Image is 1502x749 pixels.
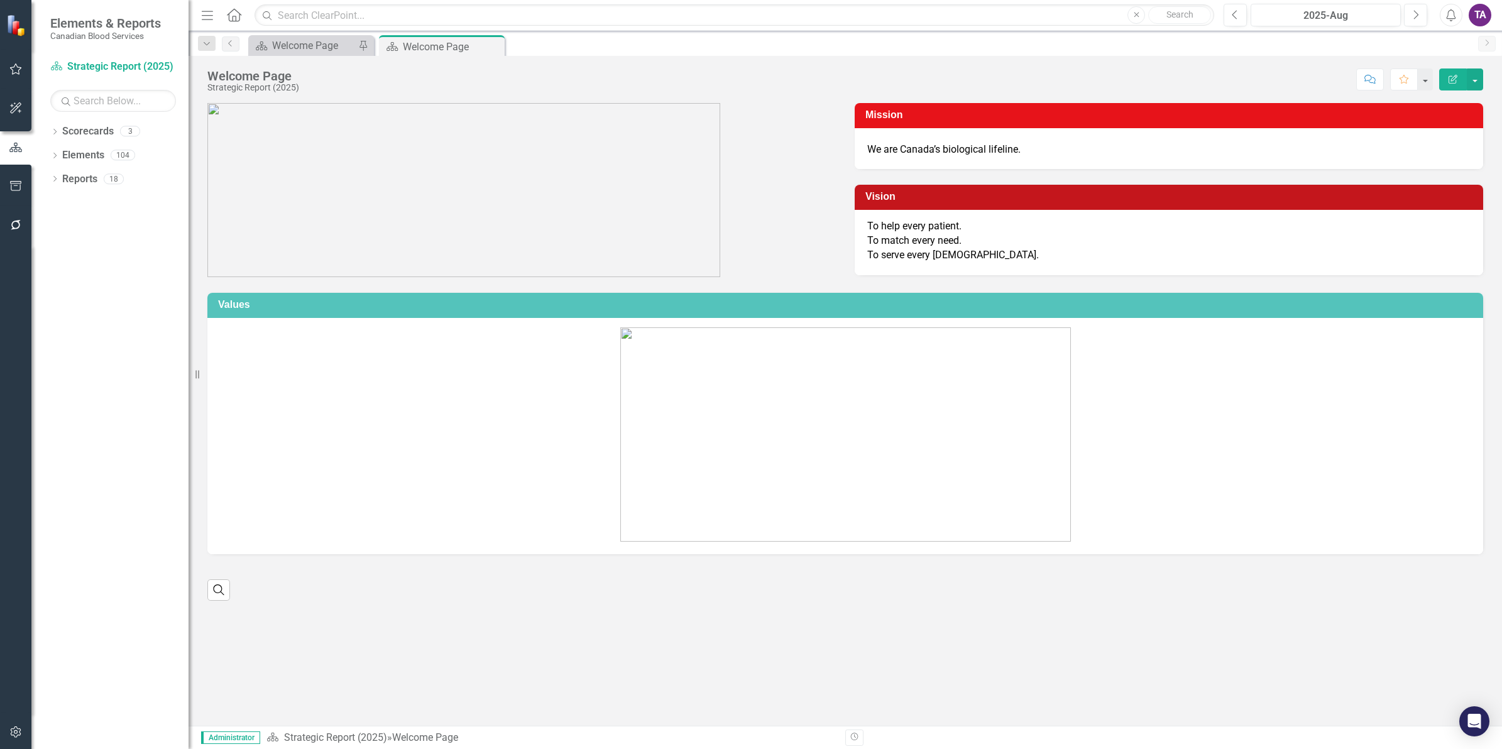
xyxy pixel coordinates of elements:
[62,124,114,139] a: Scorecards
[50,60,176,74] a: Strategic Report (2025)
[50,16,161,31] span: Elements & Reports
[403,39,502,55] div: Welcome Page
[207,103,720,277] img: CBS_logo_descriptions%20v2.png
[266,731,836,745] div: »
[104,173,124,184] div: 18
[865,191,1477,202] h3: Vision
[6,14,28,36] img: ClearPoint Strategy
[207,83,299,92] div: Strategic Report (2025)
[62,172,97,187] a: Reports
[251,38,355,53] a: Welcome Page
[867,219,1471,263] p: To help every patient. To match every need. To serve every [DEMOGRAPHIC_DATA].
[218,299,1477,310] h3: Values
[867,143,1021,155] span: We are Canada’s biological lifeline.
[1251,4,1401,26] button: 2025-Aug
[111,150,135,161] div: 104
[201,731,260,744] span: Administrator
[1255,8,1396,23] div: 2025-Aug
[284,731,387,743] a: Strategic Report (2025)
[1459,706,1489,736] div: Open Intercom Messenger
[50,31,161,41] small: Canadian Blood Services
[272,38,355,53] div: Welcome Page
[620,327,1071,542] img: CBS_values.png
[50,90,176,112] input: Search Below...
[865,109,1477,121] h3: Mission
[62,148,104,163] a: Elements
[120,126,140,137] div: 3
[1148,6,1211,24] button: Search
[392,731,458,743] div: Welcome Page
[1469,4,1491,26] button: TA
[255,4,1214,26] input: Search ClearPoint...
[1166,9,1193,19] span: Search
[207,69,299,83] div: Welcome Page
